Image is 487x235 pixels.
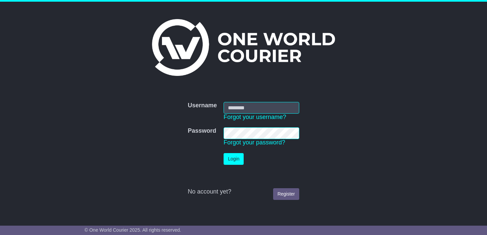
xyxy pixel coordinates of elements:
span: © One World Courier 2025. All rights reserved. [85,227,181,233]
div: No account yet? [188,188,299,196]
img: One World [152,19,335,76]
a: Forgot your password? [224,139,285,146]
label: Username [188,102,217,109]
button: Login [224,153,244,165]
label: Password [188,127,216,135]
a: Register [273,188,299,200]
a: Forgot your username? [224,114,286,120]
